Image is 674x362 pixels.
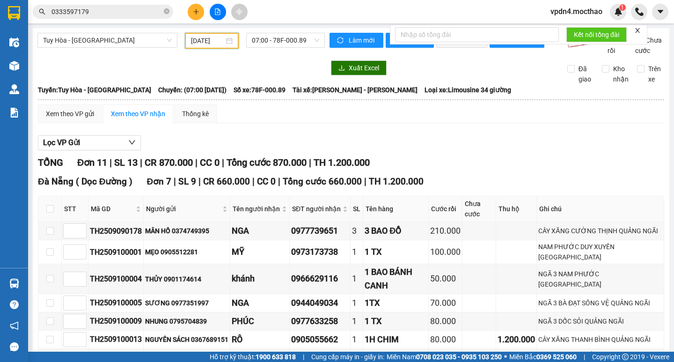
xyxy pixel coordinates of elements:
[145,316,228,326] div: NHUNG 0795704839
[39,8,45,15] span: search
[110,157,112,168] span: |
[164,7,169,16] span: close-circle
[140,157,142,168] span: |
[111,109,165,119] div: Xem theo VP nhận
[145,298,228,308] div: SƯƠNG 0977351997
[290,240,351,264] td: 0973173738
[365,266,427,292] div: 1 BAO BÁNH CANH
[536,353,577,361] strong: 0369 525 060
[9,108,19,118] img: solution-icon
[145,274,228,284] div: THỦY 0901174614
[234,85,286,95] span: Số xe: 78F-000.89
[114,157,138,168] span: SL 13
[352,224,361,237] div: 3
[203,176,250,187] span: CR 660.000
[311,352,384,362] span: Cung cấp máy in - giấy in:
[88,312,144,331] td: TH2509100009
[110,40,205,53] div: 0936633149
[9,84,19,94] img: warehouse-icon
[174,176,176,187] span: |
[232,296,288,310] div: NGA
[349,63,379,73] span: Xuất Excel
[88,264,144,294] td: TH2509100004
[230,312,290,331] td: PHÚC
[349,35,376,45] span: Làm mới
[77,157,107,168] span: Đơn 11
[292,204,341,214] span: SĐT người nhận
[430,296,461,310] div: 70.000
[230,331,290,349] td: RÔ
[645,64,665,84] span: Trên xe
[496,196,537,222] th: Thu hộ
[9,37,19,47] img: warehouse-icon
[537,196,664,222] th: Ghi chú
[90,315,142,327] div: TH2509100009
[430,245,461,259] div: 100.000
[188,4,204,20] button: plus
[365,296,427,310] div: 1TX
[145,157,193,168] span: CR 870.000
[145,247,228,257] div: MẸO 0905512281
[309,157,311,168] span: |
[88,294,144,312] td: TH2509100005
[230,264,290,294] td: khánh
[538,316,662,326] div: NGÃ 3 DỐC SỎI QUẢNG NGÃI
[351,196,363,222] th: SL
[293,85,418,95] span: Tài xế: [PERSON_NAME] - [PERSON_NAME]
[574,30,619,40] span: Kết nối tổng đài
[291,272,349,285] div: 0966629116
[634,27,641,34] span: close
[232,245,288,259] div: MỸ
[364,176,366,187] span: |
[331,60,387,75] button: downloadXuất Excel
[290,294,351,312] td: 0944049034
[232,315,288,328] div: PHÚC
[278,176,280,187] span: |
[230,240,290,264] td: MỸ
[365,333,427,346] div: 1H CHIM
[538,334,662,345] div: CÂY XĂNG THANH BÌNH QUẢNG NGÃI
[291,296,349,310] div: 0944049034
[158,85,227,95] span: Chuyến: (07:00 [DATE])
[430,315,461,328] div: 80.000
[538,226,662,236] div: CÂY XĂNG CƯỜNG THỊNH QUẢNG NGÃI
[38,135,141,150] button: Lọc VP Gửi
[430,333,461,346] div: 80.000
[538,298,662,308] div: NGÃ 3 BÀ ĐẠT SÔNG VỆ QUẢNG NGÃI
[387,352,502,362] span: Miền Nam
[430,224,461,237] div: 210.000
[337,37,345,44] span: sync
[621,4,624,11] span: 1
[62,196,88,222] th: STT
[290,331,351,349] td: 0905055662
[10,342,19,351] span: message
[290,264,351,294] td: 0966629116
[8,29,103,40] div: NỘI THẤT HC
[631,35,664,56] span: Lọc Chưa cước
[88,222,144,240] td: TH2509090178
[314,157,370,168] span: TH 1.200.000
[90,333,142,345] div: TH2509100013
[110,29,205,40] div: TRƯỜNG
[236,8,242,15] span: aim
[614,7,623,16] img: icon-new-feature
[365,224,427,237] div: 3 BAO ĐỒ
[146,204,220,214] span: Người gửi
[352,315,361,328] div: 1
[90,225,142,237] div: TH2509090178
[619,4,626,11] sup: 1
[283,176,362,187] span: Tổng cước 660.000
[462,196,496,222] th: Chưa cước
[51,7,162,17] input: Tìm tên, số ĐT hoặc mã đơn
[538,269,662,289] div: NGÃ 3 NAM PHƯỚC [GEOGRAPHIC_DATA]
[43,33,172,47] span: Tuy Hòa - Đà Nẵng
[88,240,144,264] td: TH2509100001
[145,226,228,236] div: MÂN HỒ 0374749395
[230,294,290,312] td: NGA
[609,64,632,84] span: Kho nhận
[365,245,427,259] div: 1 TX
[91,204,134,214] span: Mã GD
[90,246,142,258] div: TH2509100001
[164,8,169,14] span: close-circle
[195,157,198,168] span: |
